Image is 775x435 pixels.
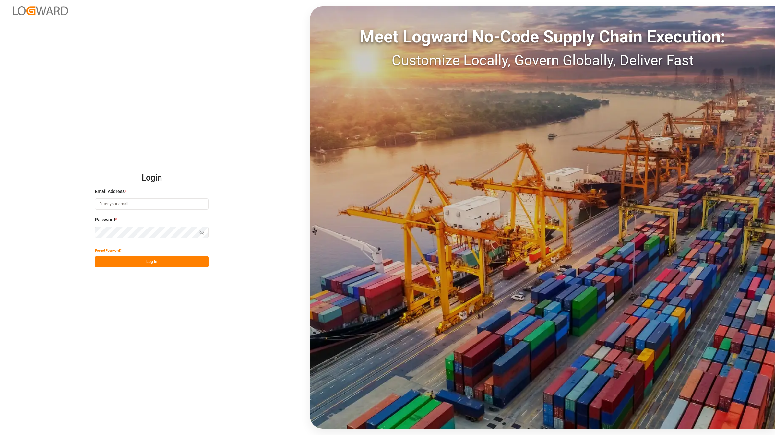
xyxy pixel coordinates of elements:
[310,24,775,50] div: Meet Logward No-Code Supply Chain Execution:
[95,198,209,210] input: Enter your email
[95,217,115,223] span: Password
[95,188,125,195] span: Email Address
[13,6,68,15] img: Logward_new_orange.png
[95,256,209,267] button: Log In
[310,50,775,71] div: Customize Locally, Govern Globally, Deliver Fast
[95,168,209,188] h2: Login
[95,245,122,256] button: Forgot Password?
